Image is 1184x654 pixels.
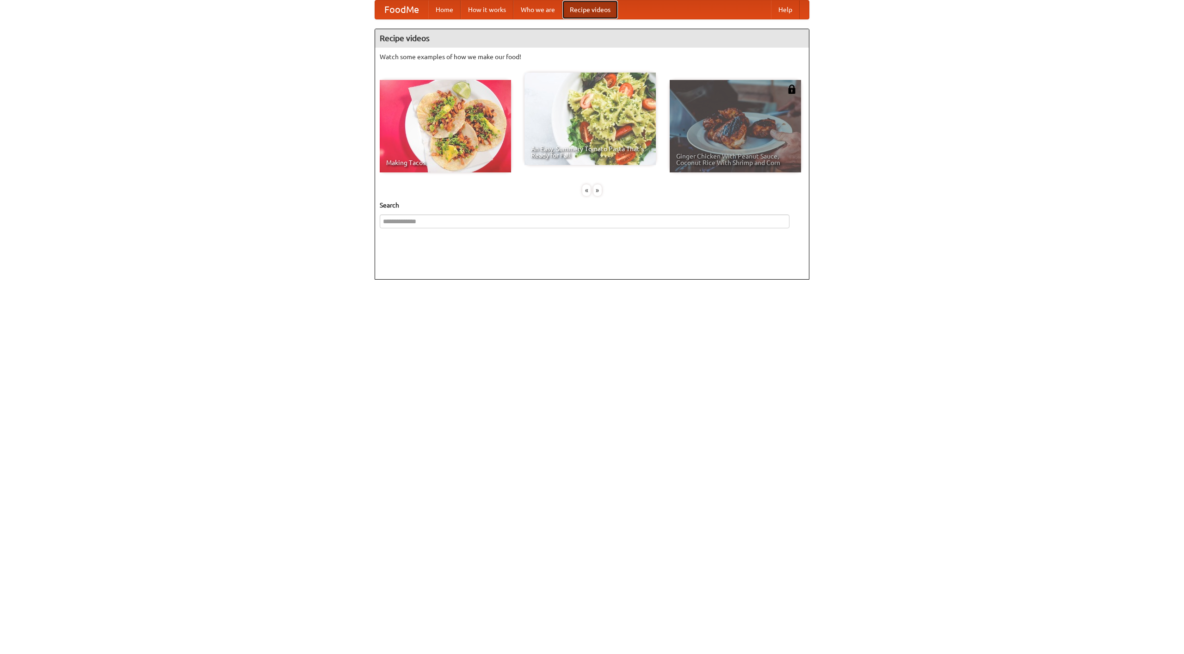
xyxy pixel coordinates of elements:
a: Home [428,0,461,19]
a: Help [771,0,800,19]
a: FoodMe [375,0,428,19]
img: 483408.png [787,85,796,94]
a: Making Tacos [380,80,511,172]
a: Recipe videos [562,0,618,19]
h4: Recipe videos [375,29,809,48]
div: » [593,184,602,196]
span: An Easy, Summery Tomato Pasta That's Ready for Fall [531,146,649,159]
span: Making Tacos [386,159,505,166]
h5: Search [380,201,804,210]
p: Watch some examples of how we make our food! [380,52,804,61]
a: How it works [461,0,513,19]
a: An Easy, Summery Tomato Pasta That's Ready for Fall [524,73,656,165]
div: « [582,184,591,196]
a: Who we are [513,0,562,19]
